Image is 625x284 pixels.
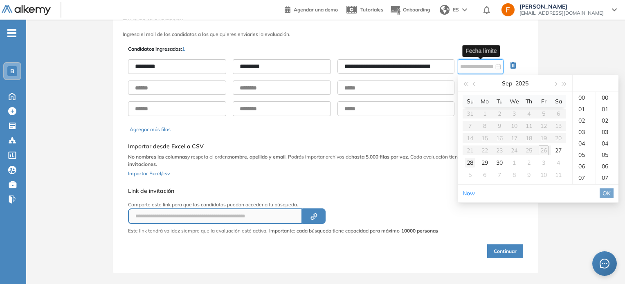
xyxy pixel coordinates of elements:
[123,31,528,37] h3: Ingresa el mail de los candidatos a los que quieres enviarles la evaluación.
[463,157,477,169] td: 2025-09-28
[477,157,492,169] td: 2025-09-29
[522,169,536,181] td: 2025-10-09
[596,172,618,183] div: 07
[465,158,475,168] div: 28
[403,7,430,13] span: Onboarding
[573,172,596,183] div: 07
[600,259,609,268] span: message
[509,158,519,168] div: 1
[507,169,522,181] td: 2025-10-08
[351,154,408,160] b: hasta 5.000 filas por vez
[515,75,528,92] button: 2025
[519,10,604,16] span: [EMAIL_ADDRESS][DOMAIN_NAME]
[269,227,438,235] span: Importante: cada búsqueda tiene capacidad para máximo
[492,169,507,181] td: 2025-10-07
[453,6,459,13] span: ES
[492,95,507,107] th: Tu
[551,144,566,157] td: 2025-09-27
[524,158,534,168] div: 2
[551,169,566,181] td: 2025-10-11
[596,183,618,195] div: 08
[463,190,475,197] a: Now
[524,170,534,180] div: 9
[495,170,504,180] div: 7
[123,15,528,22] h3: Envío de tu evaluación
[539,170,549,180] div: 10
[390,1,430,19] button: Onboarding
[553,145,563,155] div: 27
[229,154,286,160] b: nombre, apellido y email
[507,95,522,107] th: We
[2,5,51,16] img: Logo
[465,170,475,180] div: 5
[551,95,566,107] th: Sa
[128,154,504,167] b: límite de 10.000 invitaciones
[519,3,604,10] span: [PERSON_NAME]
[573,115,596,126] div: 02
[128,227,268,235] p: Este link tendrá validez siempre que la evaluación esté activa.
[182,46,185,52] span: 1
[477,169,492,181] td: 2025-10-06
[522,157,536,169] td: 2025-10-02
[128,201,438,208] p: Comparte este link para que los candidatos puedan acceder a tu búsqueda.
[462,45,500,57] div: Fecha límite
[10,68,14,74] span: B
[477,95,492,107] th: Mo
[492,157,507,169] td: 2025-09-30
[596,138,618,149] div: 04
[128,143,523,150] h5: Importar desde Excel o CSV
[573,138,596,149] div: 04
[573,92,596,103] div: 00
[596,115,618,126] div: 02
[128,154,187,160] b: No nombres las columnas
[462,8,467,11] img: arrow
[573,103,596,115] div: 01
[7,32,16,34] i: -
[573,126,596,138] div: 03
[553,170,563,180] div: 11
[463,95,477,107] th: Su
[480,170,490,180] div: 6
[596,92,618,103] div: 00
[285,4,338,14] a: Agendar una demo
[553,158,563,168] div: 4
[294,7,338,13] span: Agendar una demo
[539,158,549,168] div: 3
[480,158,490,168] div: 29
[401,228,438,234] strong: 10000 personas
[573,161,596,172] div: 06
[440,5,450,15] img: world
[522,95,536,107] th: Th
[128,168,170,178] button: Importar Excel/csv
[536,157,551,169] td: 2025-10-03
[128,153,523,168] p: y respeta el orden: . Podrás importar archivos de . Cada evaluación tiene un .
[130,126,171,133] button: Agregar más filas
[596,126,618,138] div: 03
[536,169,551,181] td: 2025-10-10
[128,45,185,53] p: Candidatos ingresados:
[360,7,383,13] span: Tutoriales
[596,103,618,115] div: 01
[495,158,504,168] div: 30
[600,188,614,198] button: OK
[573,183,596,195] div: 08
[509,170,519,180] div: 8
[573,149,596,161] div: 05
[507,157,522,169] td: 2025-10-01
[536,95,551,107] th: Fr
[502,75,512,92] button: Sep
[551,157,566,169] td: 2025-10-04
[463,169,477,181] td: 2025-10-05
[128,188,438,195] h5: Link de invitación
[128,170,170,177] span: Importar Excel/csv
[596,149,618,161] div: 05
[596,161,618,172] div: 06
[487,244,523,258] button: Continuar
